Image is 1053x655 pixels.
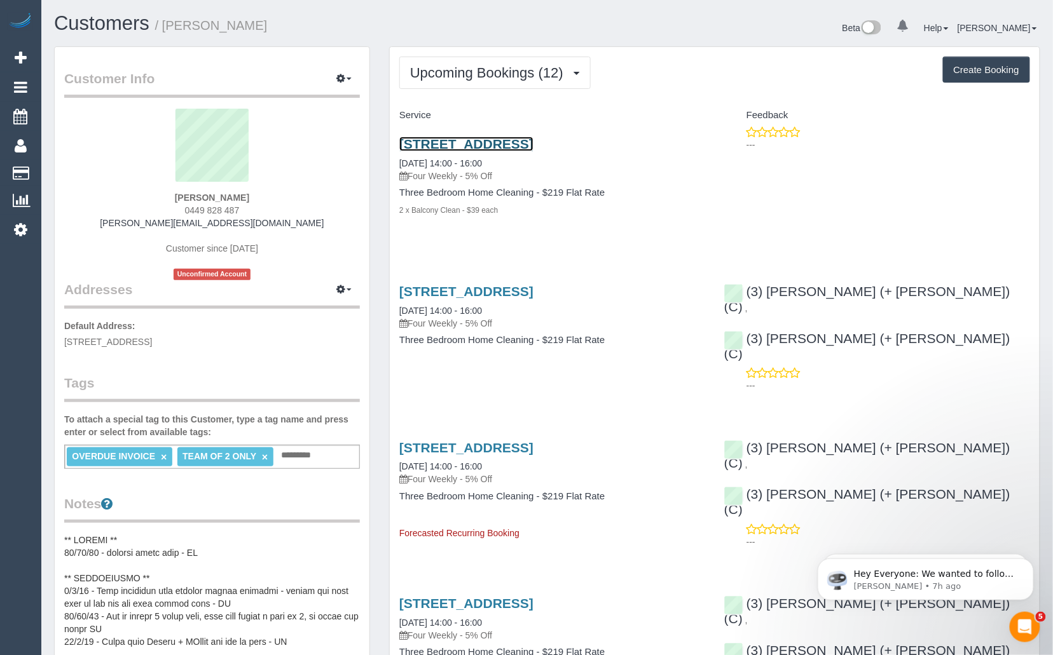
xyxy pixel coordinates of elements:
[54,12,149,34] a: Customers
[860,20,881,37] img: New interface
[724,487,1010,517] a: (3) [PERSON_NAME] (+ [PERSON_NAME]) (C)
[55,49,219,60] p: Message from Ellie, sent 7h ago
[399,596,533,611] a: [STREET_ADDRESS]
[410,65,570,81] span: Upcoming Bookings (12)
[64,320,135,332] label: Default Address:
[724,331,1010,361] a: (3) [PERSON_NAME] (+ [PERSON_NAME]) (C)
[399,187,705,198] h4: Three Bedroom Home Cleaning - $219 Flat Rate
[166,243,258,253] span: Customer since [DATE]
[724,110,1030,121] h4: Feedback
[399,170,705,182] p: Four Weekly - 5% Off
[1010,612,1040,642] iframe: Intercom live chat
[943,57,1030,83] button: Create Booking
[399,528,520,538] span: Forecasted Recurring Booking
[64,374,360,402] legend: Tags
[72,451,155,461] span: OVERDUE INVOICE
[958,23,1037,33] a: [PERSON_NAME]
[745,615,748,625] span: ,
[399,461,482,471] a: [DATE] 14:00 - 16:00
[399,473,705,485] p: Four Weekly - 5% Off
[399,440,533,455] a: [STREET_ADDRESS]
[8,13,33,30] img: Automaid Logo
[399,206,498,215] small: 2 x Balcony Clean - $39 each
[747,379,1030,392] p: ---
[55,37,217,173] span: Hey Everyone: We wanted to follow up and let you know we have been closely monitoring the account...
[64,494,360,523] legend: Notes
[399,284,533,299] a: [STREET_ADDRESS]
[262,452,268,463] a: ×
[747,536,1030,548] p: ---
[155,18,268,32] small: / [PERSON_NAME]
[799,532,1053,621] iframe: Intercom notifications message
[399,137,533,151] a: [STREET_ADDRESS]
[64,337,152,347] span: [STREET_ADDRESS]
[100,218,324,228] a: [PERSON_NAME][EMAIL_ADDRESS][DOMAIN_NAME]
[399,491,705,502] h4: Three Bedroom Home Cleaning - $219 Flat Rate
[399,335,705,346] h4: Three Bedroom Home Cleaning - $219 Flat Rate
[174,269,251,280] span: Unconfirmed Account
[175,192,249,203] strong: [PERSON_NAME]
[724,440,1010,470] a: (3) [PERSON_NAME] (+ [PERSON_NAME]) (C)
[185,205,240,215] span: 0449 828 487
[182,451,256,461] span: TEAM OF 2 ONLY
[399,110,705,121] h4: Service
[399,306,482,316] a: [DATE] 14:00 - 16:00
[924,23,949,33] a: Help
[1036,612,1046,622] span: 5
[747,138,1030,151] p: ---
[399,629,705,642] p: Four Weekly - 5% Off
[745,303,748,313] span: ,
[161,452,167,463] a: ×
[399,158,482,168] a: [DATE] 14:00 - 16:00
[64,69,360,98] legend: Customer Info
[399,317,705,330] p: Four Weekly - 5% Off
[724,284,1010,314] a: (3) [PERSON_NAME] (+ [PERSON_NAME]) (C)
[399,57,591,89] button: Upcoming Bookings (12)
[64,413,360,438] label: To attach a special tag to this Customer, type a tag name and press enter or select from availabl...
[843,23,882,33] a: Beta
[399,618,482,628] a: [DATE] 14:00 - 16:00
[745,459,748,469] span: ,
